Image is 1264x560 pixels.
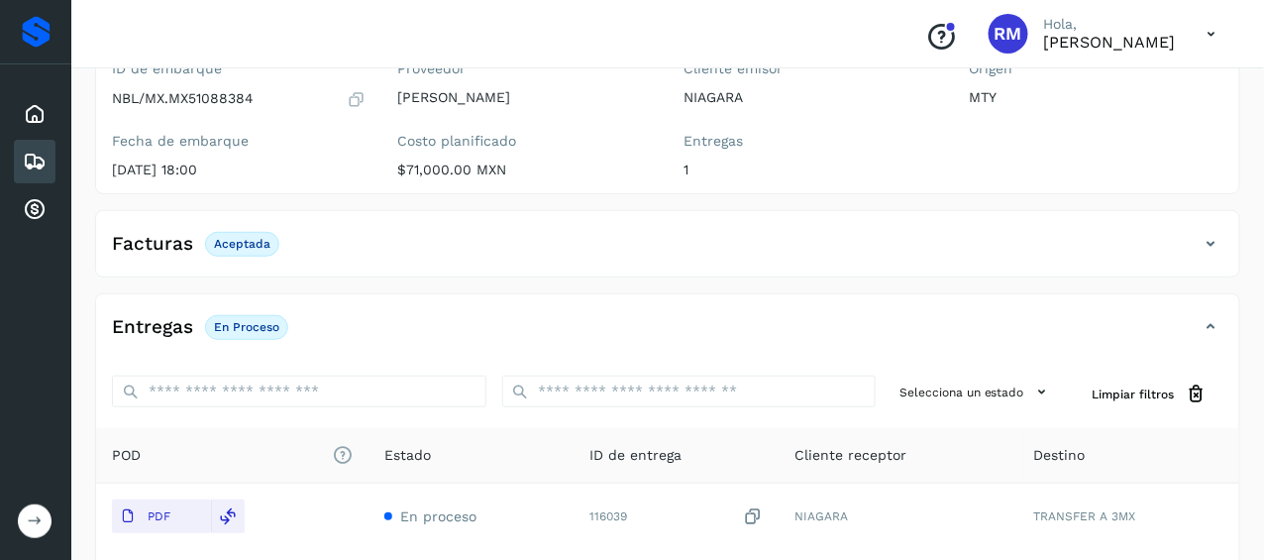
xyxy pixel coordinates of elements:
p: [DATE] 18:00 [112,162,367,178]
div: Cuentas por cobrar [14,187,55,231]
p: $71,000.00 MXN [398,162,653,178]
p: NBL/MX.MX51088384 [112,90,254,107]
td: TRANSFER A 3MX [1017,484,1239,549]
label: Origen [970,60,1224,77]
label: Proveedor [398,60,653,77]
span: Cliente receptor [795,445,907,466]
button: Limpiar filtros [1077,376,1223,412]
p: MTY [970,89,1224,106]
p: Aceptada [214,237,270,251]
label: Entregas [684,133,938,150]
p: 1 [684,162,938,178]
span: POD [112,445,353,466]
label: Cliente emisor [684,60,938,77]
div: Inicio [14,92,55,136]
div: EntregasEn proceso [96,310,1239,360]
h4: Entregas [112,316,193,339]
button: PDF [112,500,211,533]
p: En proceso [214,320,279,334]
button: Selecciona un estado [892,376,1061,408]
label: Fecha de embarque [112,133,367,150]
div: Reemplazar POD [211,500,245,533]
div: Embarques [14,140,55,183]
p: PDF [148,509,170,523]
span: Estado [384,445,431,466]
p: Hola, [1044,16,1176,33]
p: NIAGARA [684,89,938,106]
label: Costo planificado [398,133,653,150]
p: RICARDO MONTEMAYOR [1044,33,1176,52]
div: 116039 [589,506,763,527]
div: FacturasAceptada [96,227,1239,277]
h4: Facturas [112,233,193,256]
p: [PERSON_NAME] [398,89,653,106]
span: En proceso [400,508,476,524]
td: NIAGARA [780,484,1017,549]
span: ID de entrega [589,445,682,466]
span: Destino [1033,445,1085,466]
span: Limpiar filtros [1093,386,1175,403]
label: ID de embarque [112,60,367,77]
